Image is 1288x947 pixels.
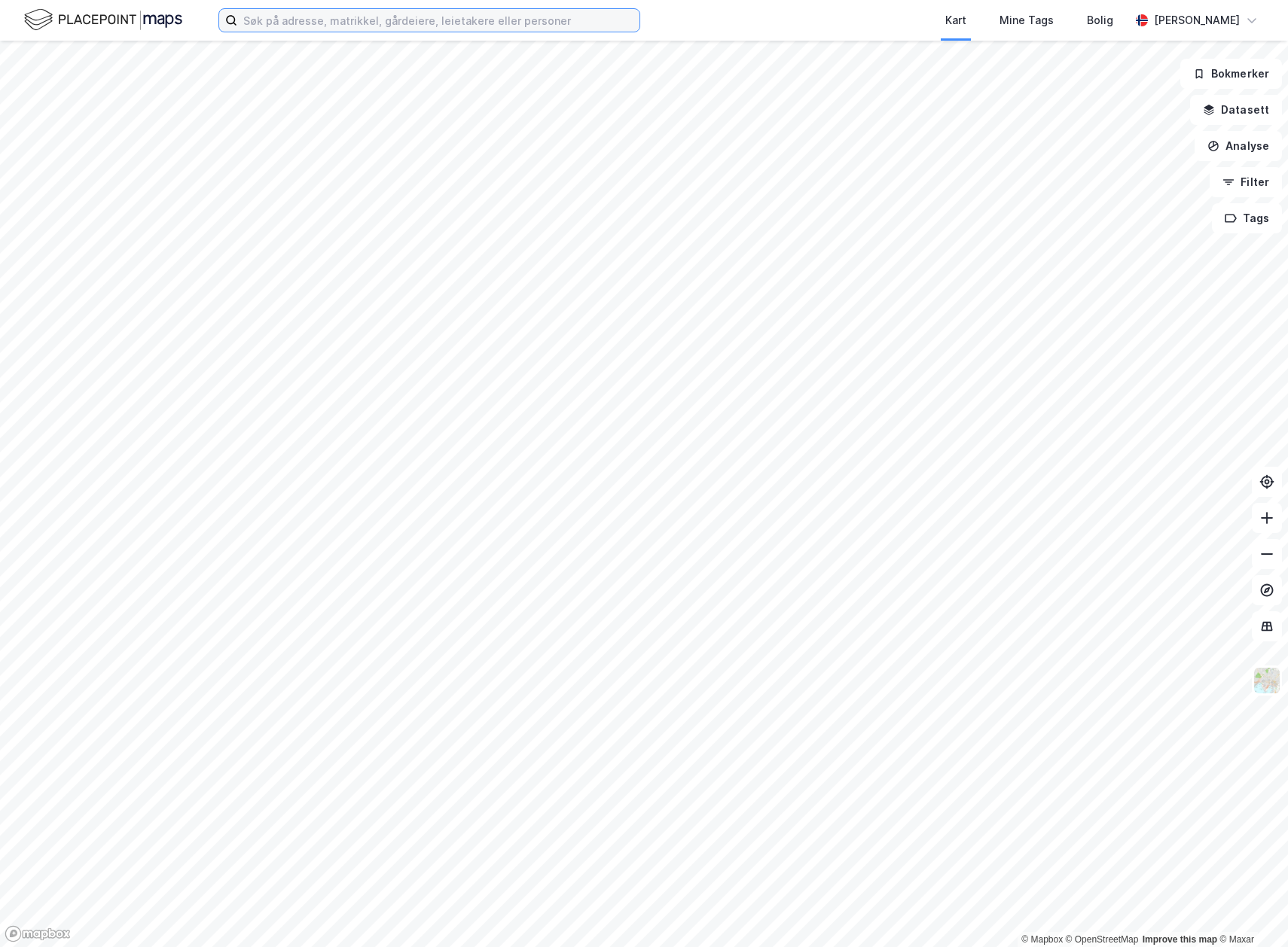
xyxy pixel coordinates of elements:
[1210,167,1282,197] button: Filter
[237,9,639,32] input: Søk på adresse, matrikkel, gårdeiere, leietakere eller personer
[1213,875,1288,947] iframe: Chat Widget
[1087,11,1113,29] div: Bolig
[1180,59,1282,89] button: Bokmerker
[1253,666,1281,695] img: Z
[1000,11,1054,29] div: Mine Tags
[945,11,966,29] div: Kart
[1143,934,1217,945] a: Improve this map
[1066,934,1139,945] a: OpenStreetMap
[1212,203,1282,233] button: Tags
[1190,95,1282,125] button: Datasett
[1154,11,1240,29] div: [PERSON_NAME]
[5,925,71,942] a: Mapbox homepage
[1021,934,1063,945] a: Mapbox
[1195,131,1282,161] button: Analyse
[24,7,182,33] img: logo.f888ab2527a4732fd821a326f86c7f29.svg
